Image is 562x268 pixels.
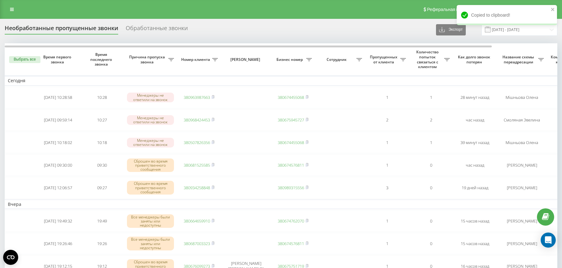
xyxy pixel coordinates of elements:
td: 19:26 [80,233,124,254]
button: close [551,7,555,13]
span: Название схемы переадресации [500,55,538,64]
td: [DATE] 10:18:02 [36,132,80,153]
td: [PERSON_NAME] [497,233,547,254]
td: 28 минут назад [453,87,497,108]
td: Мішньова Олена [497,132,547,153]
div: Все менеджеры были заняты или недоступны [127,237,174,250]
td: [DATE] 10:28:58 [36,87,80,108]
a: 380934258848 [184,185,210,190]
td: 09:30 [80,154,124,176]
td: 19:49 [80,210,124,232]
td: час назад [453,154,497,176]
td: [DATE] 12:06:57 [36,177,80,198]
td: [PERSON_NAME] [497,210,547,232]
a: 380963987663 [184,94,210,100]
a: 380674576811 [278,162,304,168]
td: 0 [409,233,453,254]
span: Реферальная программа [427,7,478,12]
a: 380674455068 [278,140,304,145]
td: 1 [365,87,409,108]
a: 380681525585 [184,162,210,168]
div: Менеджеры не ответили на звонок [127,138,174,147]
td: 1 [409,87,453,108]
div: Все менеджеры были заняты или недоступны [127,214,174,228]
button: Выбрать все [9,56,40,63]
td: Мішньова Олена [497,87,547,108]
div: Copied to clipboard! [457,5,557,25]
a: 380664659910 [184,218,210,224]
div: Менеджеры не ответили на звонок [127,115,174,125]
div: Обработанные звонки [126,25,188,35]
td: 1 [365,132,409,153]
td: 1 [365,210,409,232]
a: 380675945727 [278,117,304,123]
td: час назад [453,110,497,131]
span: Номер клиента [180,57,212,62]
td: 0 [409,154,453,176]
td: 2 [365,110,409,131]
div: Менеджеры не ответили на звонок [127,93,174,102]
a: 380687003323 [184,241,210,246]
a: 380507826356 [184,140,210,145]
td: 10:27 [80,110,124,131]
td: 10:28 [80,87,124,108]
td: 09:27 [80,177,124,198]
td: [PERSON_NAME] [497,154,547,176]
span: Сотрудник [318,57,356,62]
div: Сброшен во время приветственного сообщения [127,181,174,195]
td: 1 [365,154,409,176]
span: Время первого звонка [41,55,75,64]
td: 2 [409,110,453,131]
td: 10:18 [80,132,124,153]
td: [DATE] 19:26:46 [36,233,80,254]
td: [PERSON_NAME] [497,177,547,198]
button: Open CMP widget [3,250,18,265]
div: Необработанные пропущенные звонки [5,25,118,35]
span: [PERSON_NAME] [226,57,266,62]
a: 380968424453 [184,117,210,123]
td: [DATE] 19:49:32 [36,210,80,232]
td: [DATE] 09:59:14 [36,110,80,131]
td: 0 [409,177,453,198]
span: Количество попыток связаться с клиентом [412,50,444,69]
span: Время последнего звонка [85,52,119,67]
td: Смоляная Эвелина [497,110,547,131]
td: 15 часов назад [453,210,497,232]
td: 1 [365,233,409,254]
span: Пропущенных от клиента [368,55,400,64]
a: 380674455068 [278,94,304,100]
td: 0 [409,210,453,232]
span: Бизнес номер [274,57,306,62]
td: 39 минут назад [453,132,497,153]
td: 3 [365,177,409,198]
td: 1 [409,132,453,153]
div: Сброшен во время приветственного сообщения [127,158,174,172]
a: 380674762070 [278,218,304,224]
span: Как долго звонок потерян [458,55,492,64]
span: Причина пропуска звонка [127,55,168,64]
td: 15 часов назад [453,233,497,254]
td: 19 дней назад [453,177,497,198]
a: 380989315556 [278,185,304,190]
a: 380674576811 [278,241,304,246]
button: Экспорт [436,24,466,35]
div: Open Intercom Messenger [541,233,556,248]
td: [DATE] 09:30:00 [36,154,80,176]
